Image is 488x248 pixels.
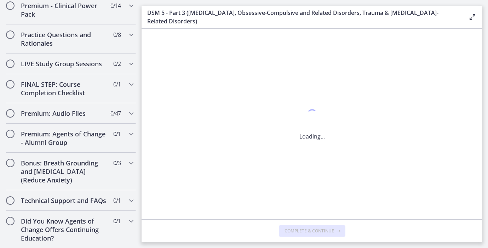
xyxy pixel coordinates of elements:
p: Loading... [299,132,325,141]
span: 0 / 8 [113,30,121,39]
h2: Premium: Audio Files [21,109,107,118]
span: 0 / 14 [110,1,121,10]
span: 0 / 47 [110,109,121,118]
h2: Technical Support and FAQs [21,196,107,205]
h2: Did You Know Agents of Change Offers Continuing Education? [21,217,107,242]
div: 1 [299,107,325,124]
span: 0 / 3 [113,159,121,167]
h2: Premium - Clinical Power Pack [21,1,107,18]
h2: Premium: Agents of Change - Alumni Group [21,130,107,147]
h2: Bonus: Breath Grounding and [MEDICAL_DATA] (Reduce Anxiety) [21,159,107,184]
span: 0 / 1 [113,196,121,205]
span: 0 / 2 [113,60,121,68]
h2: FINAL STEP: Course Completion Checklist [21,80,107,97]
span: 0 / 1 [113,80,121,89]
span: Complete & continue [285,228,334,234]
span: 0 / 1 [113,217,121,225]
h2: Practice Questions and Rationales [21,30,107,47]
button: Complete & continue [279,225,345,237]
h2: LIVE Study Group Sessions [21,60,107,68]
h3: DSM 5 - Part 3 ([MEDICAL_DATA], Obsessive-Compulsive and Related Disorders, Trauma & [MEDICAL_DAT... [147,9,457,26]
span: 0 / 1 [113,130,121,138]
